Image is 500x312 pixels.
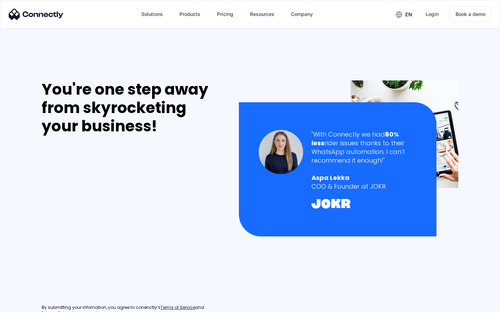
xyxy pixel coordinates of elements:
[42,144,146,296] iframe: Form 0
[160,305,195,311] a: Terms of Service
[217,9,233,19] div: Pricing
[291,9,313,19] div: Company
[211,6,239,23] a: Pricing
[426,9,439,19] div: Login
[420,6,444,23] a: Login
[141,9,163,19] div: Solutions
[14,300,42,310] ul: Language list
[405,10,412,19] div: en
[311,182,417,191] div: COO & Founder at JOKR
[250,9,274,19] div: Resources
[450,6,491,22] a: Book a demo
[180,9,200,19] div: Products
[42,80,224,135] div: You're one step away from skyrocketing your business!
[311,130,399,147] strong: 80% less
[7,300,42,310] aside: Language selected: English
[9,9,64,20] img: Connectly Logo
[311,130,417,165] div: "With Connectly we had rider issues thanks to their WhatsApp automation. I can't recommend it eno...
[311,173,349,182] strong: Aspa Lekka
